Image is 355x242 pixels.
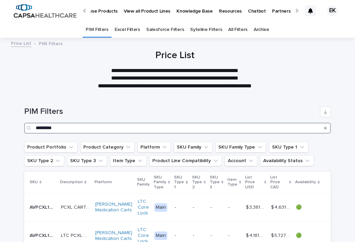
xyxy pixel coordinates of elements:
p: - [175,233,187,239]
p: SKU Family [137,176,150,189]
p: PIM Filters [39,39,63,47]
p: LTC PCXL CART, CORE, TECH READY 10.7 [61,231,91,239]
button: Platform [137,142,171,153]
p: SKU Family Type [154,174,166,191]
a: LTC Core Lock [138,199,149,216]
button: Item Type [110,155,147,166]
a: Excel Filters [115,22,140,38]
a: All Filters [228,22,248,38]
p: - [210,205,223,210]
p: AVPCXL10-CS1DC-D103-U013-TR [30,231,57,239]
button: Availability Status [260,155,314,166]
p: - [193,233,205,239]
p: - [228,205,240,210]
button: SKU Type 3 [67,155,107,166]
p: SKU Type 2 [192,174,202,191]
a: [PERSON_NAME] Medication Carts [95,202,132,213]
a: Archive [254,22,269,38]
p: List Price CAD [270,174,287,191]
p: - [193,205,205,210]
button: SKU Type 1 [269,142,308,153]
p: - [175,205,187,210]
button: Product Category [80,142,135,153]
p: $ 4,631.97 [271,203,292,210]
p: $ 5,727.97 [271,231,292,239]
div: Main [154,203,167,212]
button: Product Portfolio [24,142,78,153]
p: SKU Type 3 [210,174,220,191]
p: Description [60,178,83,186]
p: - [228,233,240,239]
a: Price List [11,39,31,47]
img: B5p4sRfuTuC72oLToeu7 [14,4,77,18]
button: SKU Family Type [215,142,266,153]
div: EK [327,5,338,16]
button: SKU Family [174,142,213,153]
a: [PERSON_NAME] Medication Carts [95,230,132,242]
div: Main [154,231,167,240]
button: SKU Type 2 [24,155,64,166]
input: Search [24,123,331,134]
p: Availability [295,178,316,186]
button: Account [225,155,257,166]
h1: PIM Filters [24,107,317,117]
p: 🟢 [296,233,320,239]
p: PCXL CART, CORE LOCK, 10 HIGH [61,203,91,210]
p: $ 3,381.00 [246,203,267,210]
p: Item Type [227,176,237,189]
a: PIM Filters [86,22,108,38]
a: Syteline Filters [190,22,222,38]
p: $ 4,181.00 [246,231,267,239]
a: Salesforce Filters [146,22,184,38]
p: 🟢 [296,205,320,210]
h1: Price List [8,50,341,62]
p: SKU Type 1 [174,174,184,191]
p: AVPCXL10-CS1BS-D103-U103 [30,203,57,210]
button: Product Line Compatibility [149,155,222,166]
p: SKU [30,178,38,186]
p: List Price USD [245,174,263,191]
p: Platform [95,178,112,186]
tr: AVPCXL10-CS1BS-D103-U103AVPCXL10-CS1BS-D103-U103 PCXL CART, CORE LOCK, 10 HIGHPCXL CART, CORE LOC... [24,193,331,221]
p: - [210,233,223,239]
